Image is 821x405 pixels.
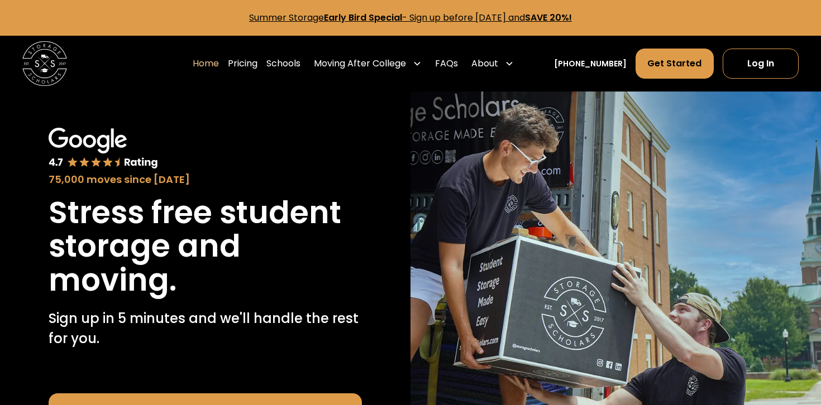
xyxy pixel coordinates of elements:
a: Home [193,48,219,79]
p: Sign up in 5 minutes and we'll handle the rest for you. [49,308,362,349]
a: FAQs [435,48,458,79]
h1: Stress free student storage and moving. [49,196,362,297]
a: Summer StorageEarly Bird Special- Sign up before [DATE] andSAVE 20%! [249,11,572,24]
a: Log In [723,49,799,79]
img: Google 4.7 star rating [49,128,159,170]
a: Pricing [228,48,257,79]
img: Storage Scholars main logo [22,41,67,86]
div: About [471,57,498,70]
div: About [467,48,518,79]
a: [PHONE_NUMBER] [554,58,627,70]
a: Get Started [636,49,713,79]
div: Moving After College [314,57,406,70]
div: 75,000 moves since [DATE] [49,172,362,187]
strong: SAVE 20%! [525,11,572,24]
div: Moving After College [309,48,426,79]
a: Schools [266,48,300,79]
a: home [22,41,67,86]
strong: Early Bird Special [324,11,402,24]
